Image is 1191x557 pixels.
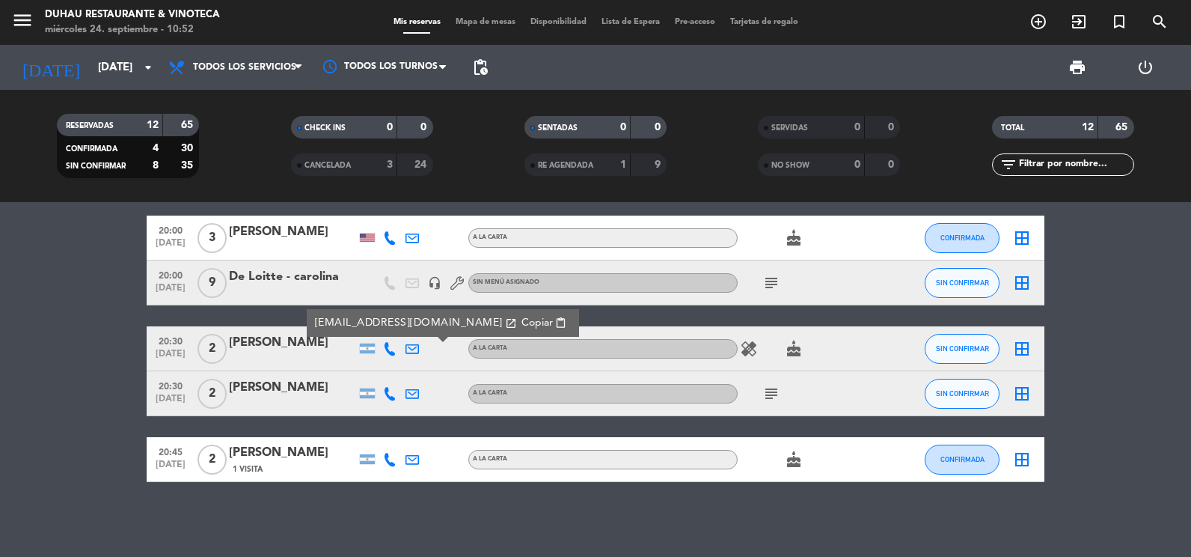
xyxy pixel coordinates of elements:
div: [PERSON_NAME] [229,333,356,353]
span: Disponibilidad [523,18,594,26]
i: border_all [1013,451,1031,469]
strong: 0 [854,159,860,170]
div: [PERSON_NAME] [229,443,356,463]
span: 2 [198,334,227,364]
strong: 65 [181,120,196,130]
strong: 65 [1115,122,1130,133]
span: [DATE] [152,460,189,477]
strong: 12 [1082,122,1094,133]
span: A LA CARTA [473,456,507,462]
button: menu [11,9,34,37]
span: SIN CONFIRMAR [936,389,989,398]
strong: 0 [420,122,429,133]
span: SIN CONFIRMAR [66,162,126,170]
span: SENTADAS [538,124,578,132]
strong: 4 [153,143,159,153]
button: SIN CONFIRMAR [925,379,999,409]
button: Copiarcontent_paste [517,314,572,332]
i: border_all [1013,229,1031,247]
button: SIN CONFIRMAR [925,334,999,364]
span: [DATE] [152,349,189,366]
span: Mapa de mesas [448,18,523,26]
span: RE AGENDADA [538,162,593,169]
span: CONFIRMADA [940,234,985,242]
span: [DATE] [152,394,189,411]
i: exit_to_app [1070,13,1088,31]
strong: 1 [620,159,626,170]
span: print [1068,58,1086,76]
span: pending_actions [471,58,489,76]
span: Pre-acceso [667,18,723,26]
button: SIN CONFIRMAR [925,268,999,298]
i: cake [785,340,803,358]
i: headset_mic [428,276,441,290]
strong: 8 [153,160,159,171]
strong: 0 [655,122,664,133]
strong: 0 [620,122,626,133]
span: Sin menú asignado [473,279,539,285]
input: Filtrar por nombre... [1017,156,1133,173]
strong: 24 [414,159,429,170]
span: CANCELADA [304,162,351,169]
strong: 0 [888,122,897,133]
i: border_all [1013,274,1031,292]
span: SIN CONFIRMAR [936,278,989,287]
div: LOG OUT [1112,45,1181,90]
span: Mis reservas [386,18,448,26]
span: 2 [198,445,227,475]
span: 20:30 [152,332,189,349]
a: [EMAIL_ADDRESS][DOMAIN_NAME]open_in_new [315,314,517,332]
span: CHECK INS [304,124,346,132]
span: 9 [198,268,227,298]
span: Tarjetas de regalo [723,18,806,26]
span: A LA CARTA [473,345,507,351]
strong: 35 [181,160,196,171]
i: search [1151,13,1169,31]
i: arrow_drop_down [139,58,157,76]
span: NO SHOW [771,162,809,169]
span: [DATE] [152,238,189,255]
span: SERVIDAS [771,124,808,132]
i: turned_in_not [1110,13,1128,31]
span: A LA CARTA [473,390,507,396]
strong: 3 [387,159,393,170]
span: CONFIRMADA [66,145,117,153]
span: [DATE] [152,283,189,300]
strong: 12 [147,120,159,130]
span: Copiar [521,315,553,331]
div: De Loitte - carolina [229,267,356,287]
i: power_settings_new [1136,58,1154,76]
div: [PERSON_NAME] [229,222,356,242]
strong: 0 [387,122,393,133]
span: Lista de Espera [594,18,667,26]
button: CONFIRMADA [925,445,999,475]
span: 20:00 [152,266,189,283]
i: healing [740,340,758,358]
span: A LA CARTA [473,234,507,240]
i: add_circle_outline [1029,13,1047,31]
div: Duhau Restaurante & Vinoteca [45,7,220,22]
span: CONFIRMADA [940,455,985,463]
span: content_paste [555,317,566,329]
i: border_all [1013,385,1031,403]
span: 3 [198,223,227,253]
i: open_in_new [505,317,517,329]
i: [DATE] [11,51,91,84]
span: 1 Visita [233,463,263,475]
strong: 9 [655,159,664,170]
button: CONFIRMADA [925,223,999,253]
span: 20:45 [152,442,189,460]
strong: 0 [888,159,897,170]
div: [PERSON_NAME] [229,378,356,398]
i: cake [785,451,803,469]
strong: 30 [181,143,196,153]
i: subject [762,274,780,292]
span: SIN CONFIRMAR [936,344,989,353]
span: TOTAL [1001,124,1024,132]
span: Todos los servicios [193,62,296,73]
i: menu [11,9,34,31]
span: 20:30 [152,377,189,394]
div: miércoles 24. septiembre - 10:52 [45,22,220,37]
i: cake [785,229,803,247]
i: subject [762,385,780,403]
